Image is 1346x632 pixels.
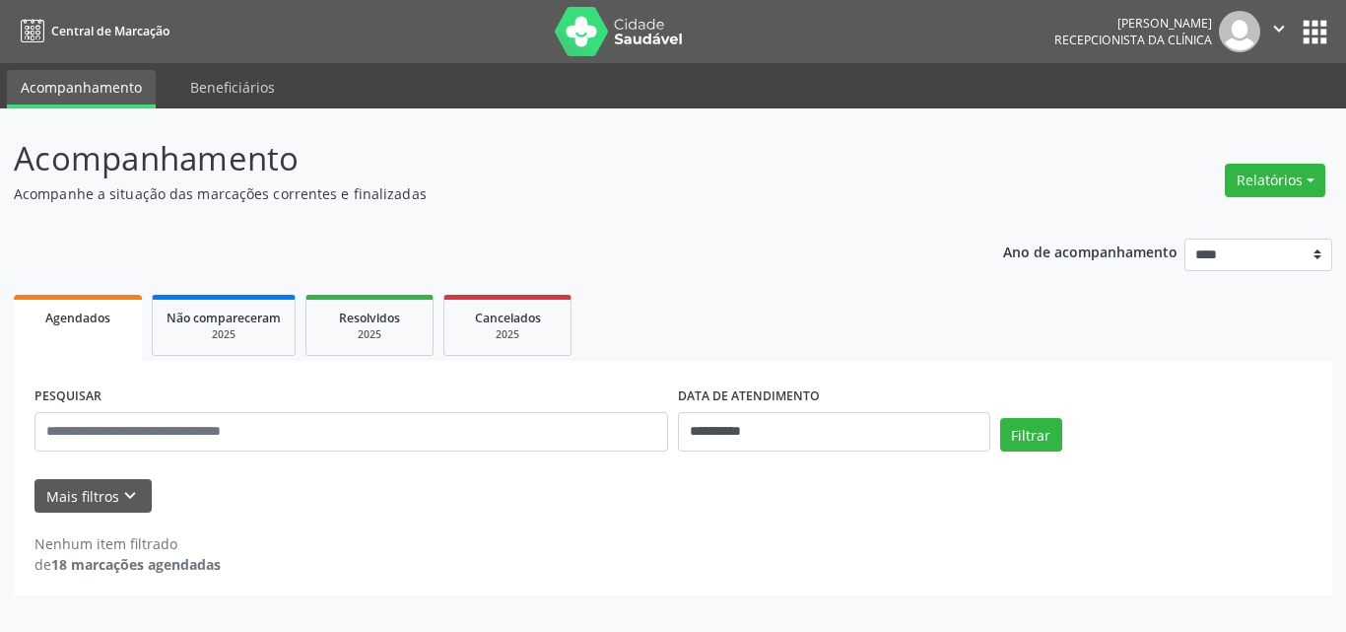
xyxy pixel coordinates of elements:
[1298,15,1332,49] button: apps
[34,554,221,575] div: de
[1225,164,1325,197] button: Relatórios
[7,70,156,108] a: Acompanhamento
[1268,18,1290,39] i: 
[1219,11,1260,52] img: img
[339,310,400,326] span: Resolvidos
[458,327,557,342] div: 2025
[678,382,820,412] label: DATA DE ATENDIMENTO
[176,70,289,105] a: Beneficiários
[51,23,169,39] span: Central de Marcação
[34,533,221,554] div: Nenhum item filtrado
[1260,11,1298,52] button: 
[1003,239,1178,263] p: Ano de acompanhamento
[34,382,101,412] label: PESQUISAR
[14,183,937,204] p: Acompanhe a situação das marcações correntes e finalizadas
[167,310,281,326] span: Não compareceram
[167,327,281,342] div: 2025
[1054,15,1212,32] div: [PERSON_NAME]
[475,310,541,326] span: Cancelados
[14,15,169,47] a: Central de Marcação
[320,327,419,342] div: 2025
[51,555,221,574] strong: 18 marcações agendadas
[119,485,141,507] i: keyboard_arrow_down
[45,310,110,326] span: Agendados
[1000,418,1062,452] button: Filtrar
[14,134,937,183] p: Acompanhamento
[1054,32,1212,48] span: Recepcionista da clínica
[34,479,152,514] button: Mais filtroskeyboard_arrow_down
